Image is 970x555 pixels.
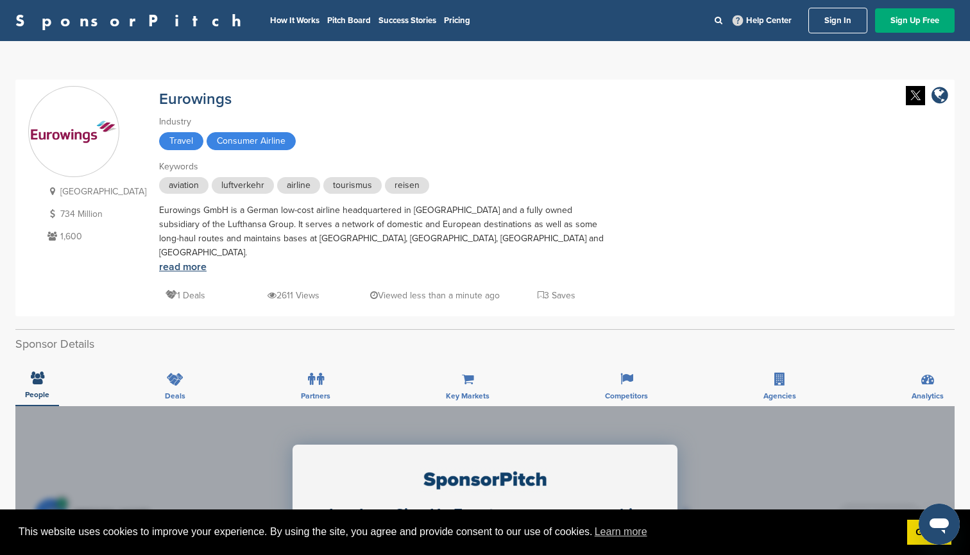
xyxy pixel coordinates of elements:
[29,119,119,144] img: Sponsorpitch & Eurowings
[15,12,250,29] a: SponsorPitch
[444,15,470,26] a: Pricing
[446,392,489,400] span: Key Markets
[159,90,232,108] a: Eurowings
[605,392,648,400] span: Competitors
[763,392,796,400] span: Agencies
[44,206,146,222] p: 734 Million
[159,132,203,150] span: Travel
[327,15,371,26] a: Pitch Board
[159,177,208,194] span: aviation
[730,13,794,28] a: Help Center
[268,287,319,303] p: 2611 Views
[808,8,867,33] a: Sign In
[379,15,436,26] a: Success Stories
[277,177,320,194] span: airline
[159,160,608,174] div: Keywords
[15,336,955,353] h2: Sponsor Details
[44,184,146,200] p: [GEOGRAPHIC_DATA]
[906,86,925,105] img: Twitter white
[212,177,274,194] span: luftverkehr
[323,177,382,194] span: tourismus
[270,15,319,26] a: How It Works
[538,287,575,303] p: 3 Saves
[25,391,49,398] span: People
[159,203,608,275] div: Eurowings GmbH is a German low-cost airline headquartered in [GEOGRAPHIC_DATA] and a fully owned ...
[593,522,649,542] a: learn more about cookies
[301,392,330,400] span: Partners
[907,520,951,545] a: dismiss cookie message
[19,522,897,542] span: This website uses cookies to improve your experience. By using the site, you agree and provide co...
[370,287,500,303] p: Viewed less than a minute ago
[159,115,608,129] div: Industry
[159,260,207,273] a: read more
[919,504,960,545] iframe: Button to launch messaging window
[44,228,146,244] p: 1,600
[166,287,205,303] p: 1 Deals
[165,392,185,400] span: Deals
[912,392,944,400] span: Analytics
[875,8,955,33] a: Sign Up Free
[207,132,296,150] span: Consumer Airline
[385,177,429,194] span: reisen
[315,506,655,543] div: Log In or Sign Up Free to access sponsorship data and contacts from this brand.
[932,86,948,107] a: company link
